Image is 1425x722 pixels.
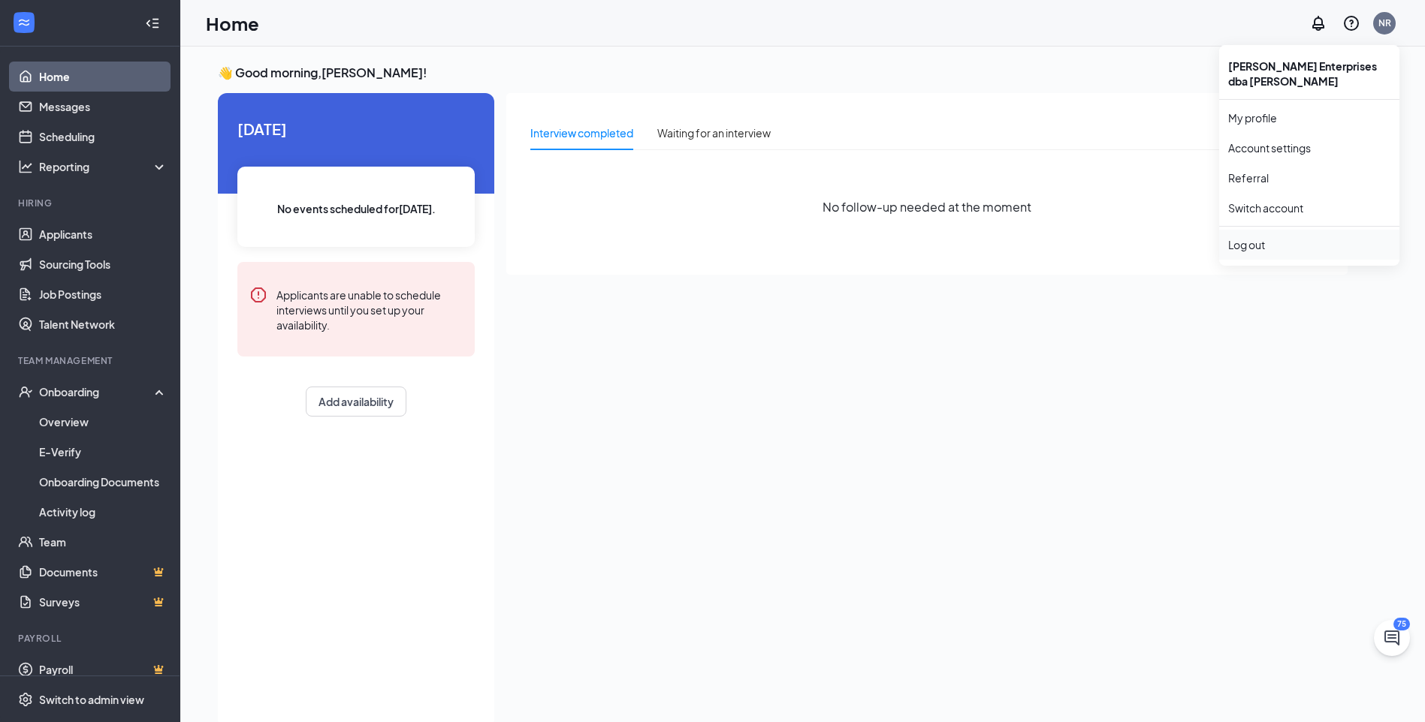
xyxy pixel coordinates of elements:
h1: Home [206,11,259,36]
div: Onboarding [39,384,155,399]
a: SurveysCrown [39,587,168,617]
span: [DATE] [237,117,475,140]
div: Reporting [39,159,168,174]
h3: 👋 Good morning, [PERSON_NAME] ! [218,65,1348,81]
div: NR [1378,17,1391,29]
div: Hiring [18,197,165,209]
div: Waiting for an interview [657,125,771,141]
svg: Analysis [18,159,33,174]
div: Interview completed [530,125,633,141]
a: Applicants [39,219,168,249]
a: DocumentsCrown [39,557,168,587]
div: 75 [1393,618,1410,630]
a: Sourcing Tools [39,249,168,279]
svg: UserCheck [18,384,33,399]
a: Job Postings [39,279,168,309]
button: Add availability [306,387,406,417]
button: ChatActive [1374,620,1410,656]
a: Home [39,62,168,92]
a: Messages [39,92,168,122]
div: Applicants are unable to schedule interviews until you set up your availability. [276,286,463,332]
a: Activity log [39,497,168,527]
span: No follow-up needed at the moment [823,197,1031,216]
div: Payroll [18,632,165,645]
svg: ChatActive [1383,629,1401,647]
a: E-Verify [39,437,168,467]
div: Switch to admin view [39,692,144,707]
div: Team Management [18,354,165,367]
a: Overview [39,407,168,437]
svg: Notifications [1309,14,1327,32]
svg: Settings [18,692,33,707]
a: Team [39,527,168,557]
span: No events scheduled for [DATE] . [277,200,436,217]
svg: Error [249,286,267,304]
a: Talent Network [39,309,168,339]
svg: QuestionInfo [1342,14,1360,32]
svg: Collapse [145,16,160,31]
a: PayrollCrown [39,654,168,684]
a: Onboarding Documents [39,467,168,497]
a: Scheduling [39,122,168,152]
svg: WorkstreamLogo [17,15,32,30]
